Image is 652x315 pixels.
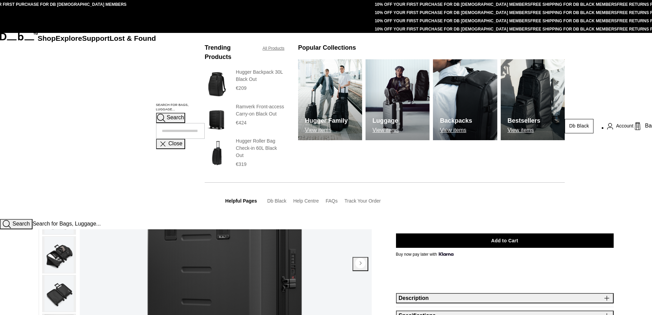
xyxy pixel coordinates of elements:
a: Shop [38,34,56,42]
h3: Hugger Roller Bag Check-in 60L Black Out [236,137,284,159]
h3: Backpacks [440,116,472,125]
img: Hugger Backpack 30L Black Out [205,69,229,100]
p: View items [440,127,472,133]
a: 10% OFF YOUR FIRST PURCHASE FOR DB [DEMOGRAPHIC_DATA] MEMBERS [375,2,530,7]
a: Account [607,122,634,130]
a: Db Backpacks View items [433,59,497,140]
h3: Ramverk Front-access Carry-on Black Out [236,103,284,118]
h3: Trending Products [205,43,256,62]
span: €424 [236,120,246,125]
a: Db Black [565,119,593,133]
a: FREE SHIPPING FOR DB BLACK MEMBERS [530,19,617,23]
img: {"height" => 20, "alt" => "Klarna"} [439,252,453,256]
nav: Main Navigation [38,33,156,219]
a: Db Black [267,198,286,204]
a: FAQs [325,198,337,204]
a: FREE SHIPPING FOR DB BLACK MEMBERS [530,27,617,32]
p: View items [508,127,540,133]
h3: Helpful Pages [225,197,257,205]
button: Next slide [353,257,368,271]
a: FREE SHIPPING FOR DB BLACK MEMBERS [530,10,617,15]
span: Buy now pay later with [396,251,454,257]
span: Close [168,141,182,147]
h3: Popular Collections [298,43,356,52]
a: 10% OFF YOUR FIRST PURCHASE FOR DB [DEMOGRAPHIC_DATA] MEMBERS [375,19,530,23]
a: Lost & Found [110,34,156,42]
button: Ramverk Carry-on Black Out [42,275,76,312]
a: Support [82,34,110,42]
img: Db [366,59,430,140]
img: Db [433,59,497,140]
span: Search [167,115,184,121]
label: Search for Bags, Luggage... [156,103,205,112]
a: Track Your Order [344,198,381,204]
a: All Products [263,45,284,51]
span: €319 [236,161,246,167]
p: View items [372,127,399,133]
img: Hugger Roller Bag Check-in 60L Black Out [205,137,229,169]
span: Account [616,122,634,130]
a: Db Bestsellers View items [501,59,565,140]
img: Db [501,59,565,140]
h3: Bestsellers [508,116,540,125]
a: Explore [56,34,82,42]
button: Description [396,293,614,303]
h3: Hugger Backpack 30L Black Out [236,69,284,83]
a: Db Luggage View items [366,59,430,140]
span: €209 [236,85,246,91]
button: Add to Cart [396,233,614,248]
h3: Hugger Family [305,116,348,125]
h3: Luggage [372,116,399,125]
button: Search [156,113,185,123]
img: Ramverk Carry-on Black Out [44,237,74,273]
a: FREE SHIPPING FOR DB BLACK MEMBERS [530,2,617,7]
a: Hugger Backpack 30L Black Out Hugger Backpack 30L Black Out €209 [205,69,284,100]
a: 10% OFF YOUR FIRST PURCHASE FOR DB [DEMOGRAPHIC_DATA] MEMBERS [375,10,530,15]
img: Db [298,59,362,140]
a: Ramverk Front-access Carry-on Black Out Ramverk Front-access Carry-on Black Out €424 [205,103,284,134]
span: Search [12,221,30,227]
a: Hugger Roller Bag Check-in 60L Black Out Hugger Roller Bag Check-in 60L Black Out €319 [205,137,284,169]
button: Close [156,139,185,149]
img: Ramverk Front-access Carry-on Black Out [205,103,229,134]
p: View items [305,127,348,133]
button: Ramverk Carry-on Black Out [42,236,76,274]
a: Db Hugger Family View items [298,59,362,140]
a: Help Centre [293,198,319,204]
img: Ramverk Carry-on Black Out [44,276,74,312]
a: 10% OFF YOUR FIRST PURCHASE FOR DB [DEMOGRAPHIC_DATA] MEMBERS [375,27,530,32]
